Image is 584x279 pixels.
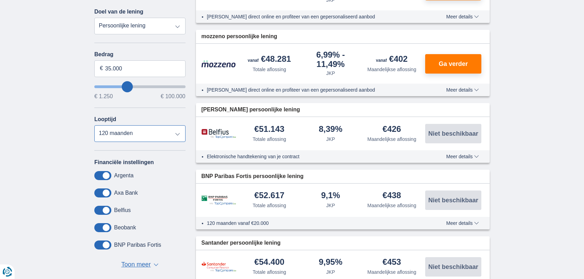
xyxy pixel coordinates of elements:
[252,202,286,209] div: Totale aflossing
[367,66,416,73] div: Maandelijkse aflossing
[254,125,284,134] div: €51.143
[428,197,478,203] span: Niet beschikbaar
[425,124,481,143] button: Niet beschikbaar
[326,136,335,143] div: JKP
[248,55,291,65] div: €48.281
[367,202,416,209] div: Maandelijkse aflossing
[94,116,116,122] label: Looptijd
[201,106,300,114] span: [PERSON_NAME] persoonlijke lening
[94,9,143,15] label: Doel van de lening
[207,13,421,20] li: [PERSON_NAME] direct online en profiteer van een gepersonaliseerd aanbod
[121,260,151,269] span: Toon meer
[441,87,484,93] button: Meer details
[319,258,342,267] div: 9,95%
[94,159,154,166] label: Financiële instellingen
[252,269,286,276] div: Totale aflossing
[428,130,478,137] span: Niet beschikbaar
[114,225,136,231] label: Beobank
[326,202,335,209] div: JKP
[321,191,340,201] div: 9,1%
[367,136,416,143] div: Maandelijkse aflossing
[161,94,185,99] span: € 100.000
[207,153,421,160] li: Elektronische handtekening van je contract
[94,85,186,88] input: wantToBorrow
[252,136,286,143] div: Totale aflossing
[201,239,281,247] span: Santander persoonlijke lening
[439,61,468,67] span: Ga verder
[326,70,335,77] div: JKP
[367,269,416,276] div: Maandelijkse aflossing
[446,154,479,159] span: Meer details
[428,264,478,270] span: Niet beschikbaar
[201,195,236,205] img: product.pl.alt BNP Paribas Fortis
[114,172,134,179] label: Argenta
[207,220,421,227] li: 120 maanden vanaf €20.000
[254,258,284,267] div: €54.400
[441,154,484,159] button: Meer details
[201,60,236,68] img: product.pl.alt Mozzeno
[376,55,407,65] div: €402
[201,261,236,272] img: product.pl.alt Santander
[303,51,359,68] div: 6,99%
[425,54,481,74] button: Ga verder
[94,94,113,99] span: € 1.250
[119,260,161,270] button: Toon meer ▼
[114,242,161,248] label: BNP Paribas Fortis
[100,65,103,73] span: €
[114,190,138,196] label: Axa Bank
[441,14,484,19] button: Meer details
[207,86,421,93] li: [PERSON_NAME] direct online en profiteer van een gepersonaliseerd aanbod
[154,263,158,266] span: ▼
[441,220,484,226] button: Meer details
[319,125,342,134] div: 8,39%
[201,129,236,139] img: product.pl.alt Belfius
[383,125,401,134] div: €426
[446,221,479,226] span: Meer details
[383,191,401,201] div: €438
[446,87,479,92] span: Meer details
[383,258,401,267] div: €453
[425,191,481,210] button: Niet beschikbaar
[446,14,479,19] span: Meer details
[326,269,335,276] div: JKP
[201,172,304,180] span: BNP Paribas Fortis persoonlijke lening
[201,33,277,41] span: mozzeno persoonlijke lening
[254,191,284,201] div: €52.617
[94,51,186,58] label: Bedrag
[252,66,286,73] div: Totale aflossing
[425,257,481,277] button: Niet beschikbaar
[114,207,131,213] label: Belfius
